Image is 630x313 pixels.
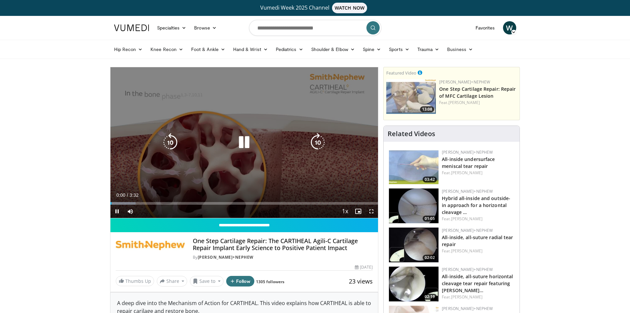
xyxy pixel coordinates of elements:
[386,79,436,114] a: 13:08
[352,205,365,218] button: Enable picture-in-picture mode
[423,294,437,300] span: 02:19
[116,237,185,253] img: Smith+Nephew
[442,267,493,272] a: [PERSON_NAME]+Nephew
[389,267,439,301] a: 02:19
[365,205,378,218] button: Fullscreen
[442,170,514,176] div: Feat.
[442,149,493,155] a: [PERSON_NAME]+Nephew
[116,192,125,198] span: 0:00
[442,234,513,247] a: All-inside, all-suture radial tear repair
[442,248,514,254] div: Feat.
[190,21,221,34] a: Browse
[153,21,190,34] a: Specialties
[389,267,439,301] img: 173c071b-399e-4fbc-8156-5fdd8d6e2d0e.150x105_q85_crop-smart_upscale.jpg
[157,276,188,287] button: Share
[423,255,437,261] span: 02:02
[472,21,499,34] a: Favorites
[442,156,495,169] a: All-inside undersurface meniscal tear repair
[332,3,367,13] span: WATCH NOW
[355,264,373,270] div: [DATE]
[386,79,436,114] img: 304fd00c-f6f9-4ade-ab23-6f82ed6288c9.150x105_q85_crop-smart_upscale.jpg
[389,149,439,184] img: 02c34c8e-0ce7-40b9-85e3-cdd59c0970f9.150x105_q85_crop-smart_upscale.jpg
[442,294,514,300] div: Feat.
[249,20,381,36] input: Search topics, interventions
[423,216,437,222] span: 01:05
[229,43,272,56] a: Hand & Wrist
[451,170,483,176] a: [PERSON_NAME]
[187,43,229,56] a: Foot & Ankle
[388,130,435,138] h4: Related Videos
[420,106,434,112] span: 13:08
[127,192,128,198] span: /
[116,276,154,286] a: Thumbs Up
[385,43,413,56] a: Sports
[442,195,510,215] a: Hybrid all-inside and outside-in approach for a horizontal cleavage …
[193,254,373,260] div: By
[413,43,443,56] a: Trauma
[124,205,137,218] button: Mute
[338,205,352,218] button: Playback Rate
[110,202,378,205] div: Progress Bar
[307,43,359,56] a: Shoulder & Elbow
[110,67,378,218] video-js: Video Player
[503,21,516,34] a: W
[389,188,439,223] a: 01:05
[442,228,493,233] a: [PERSON_NAME]+Nephew
[389,188,439,223] img: 364c13b8-bf65-400b-a941-5a4a9c158216.150x105_q85_crop-smart_upscale.jpg
[451,216,483,222] a: [PERSON_NAME]
[439,100,517,106] div: Feat.
[226,276,255,287] button: Follow
[389,228,439,262] img: 0d5ae7a0-0009-4902-af95-81e215730076.150x105_q85_crop-smart_upscale.jpg
[439,79,490,85] a: [PERSON_NAME]+Nephew
[389,149,439,184] a: 03:42
[349,277,373,285] span: 23 views
[198,254,254,260] a: [PERSON_NAME]+Nephew
[439,86,516,99] a: One Step Cartilage Repair: Repair of MFC Cartilage Lesion
[130,192,139,198] span: 3:32
[110,43,147,56] a: Hip Recon
[423,177,437,183] span: 03:42
[272,43,307,56] a: Pediatrics
[451,248,483,254] a: [PERSON_NAME]
[110,205,124,218] button: Pause
[442,306,493,311] a: [PERSON_NAME]+Nephew
[451,294,483,300] a: [PERSON_NAME]
[443,43,477,56] a: Business
[448,100,480,105] a: [PERSON_NAME]
[386,70,416,76] small: Featured Video
[359,43,385,56] a: Spine
[115,3,515,13] a: Vumedi Week 2025 ChannelWATCH NOW
[442,216,514,222] div: Feat.
[442,188,493,194] a: [PERSON_NAME]+Nephew
[256,279,284,285] a: 1305 followers
[389,228,439,262] a: 02:02
[147,43,187,56] a: Knee Recon
[442,273,513,293] a: All-inside, all-suture horizontal cleavage tear repair featuring [PERSON_NAME]…
[114,25,149,31] img: VuMedi Logo
[193,237,373,252] h4: One Step Cartilage Repair: The CARTIHEAL Agili-C Cartilage Repair Implant Early Science to Positi...
[190,276,224,287] button: Save to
